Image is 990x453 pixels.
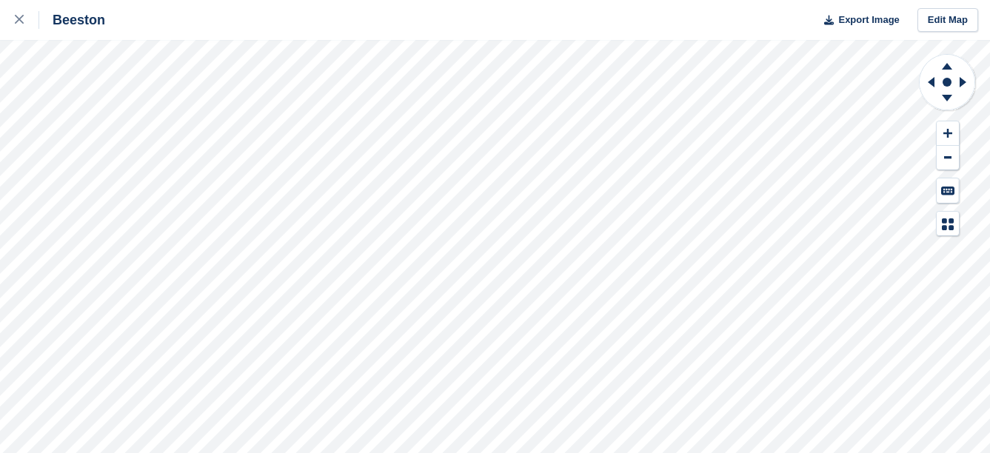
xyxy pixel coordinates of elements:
[815,8,900,33] button: Export Image
[39,11,105,29] div: Beeston
[937,178,959,203] button: Keyboard Shortcuts
[937,212,959,236] button: Map Legend
[937,121,959,146] button: Zoom In
[838,13,899,27] span: Export Image
[917,8,978,33] a: Edit Map
[937,146,959,170] button: Zoom Out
